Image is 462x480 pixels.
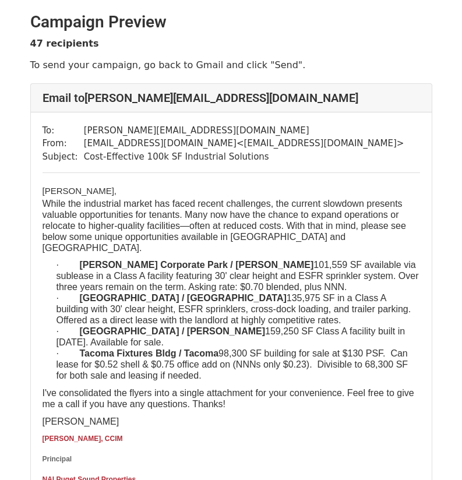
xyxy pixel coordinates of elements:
[30,59,432,71] p: To send your campaign, go back to Gmail and click "Send".
[84,124,404,137] td: [PERSON_NAME][EMAIL_ADDRESS][DOMAIN_NAME]
[43,137,84,150] td: From:
[43,199,406,253] font: While the industrial market has faced recent challenges, the current slowdown presents valuable o...
[80,348,219,358] b: Tacoma Fixtures Bldg / Tacoma
[43,150,84,164] td: Subject:
[43,124,84,137] td: To:
[57,326,405,347] font: · 159,250 SF Class A facility built in [DATE]. Available for sale.
[57,260,419,292] font: · 101,559 SF available via sublease in a Class A facility featuring 30' clear height and ESFR spr...
[43,417,119,426] span: [PERSON_NAME]
[80,326,266,336] b: [GEOGRAPHIC_DATA] / [PERSON_NAME]
[84,137,404,150] td: [EMAIL_ADDRESS][DOMAIN_NAME] < [EMAIL_ADDRESS][DOMAIN_NAME] >
[30,12,432,32] h2: Campaign Preview
[43,186,117,196] font: [PERSON_NAME],
[80,293,287,303] b: [GEOGRAPHIC_DATA] / [GEOGRAPHIC_DATA]
[43,455,72,463] font: Principal
[30,38,99,49] strong: 47 recipients
[43,91,420,105] h4: Email to [PERSON_NAME][EMAIL_ADDRESS][DOMAIN_NAME]
[43,435,123,443] span: [PERSON_NAME], CCIM
[57,348,408,380] font: · 98,300 SF building for sale at $130 PSF. Can lease for $0.52 shell & $0.75 office add on (NNNs ...
[84,150,404,164] td: Cost-Effective 100k SF Industrial Solutions
[43,388,414,409] font: I've consolidated the flyers into a single attachment for your convenience. Feel free to give me ...
[80,260,314,270] b: [PERSON_NAME] Corporate Park / [PERSON_NAME]
[57,293,411,325] font: · 135,975 SF in a Class A building with 30' clear height, ESFR sprinklers, cross-dock loading, an...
